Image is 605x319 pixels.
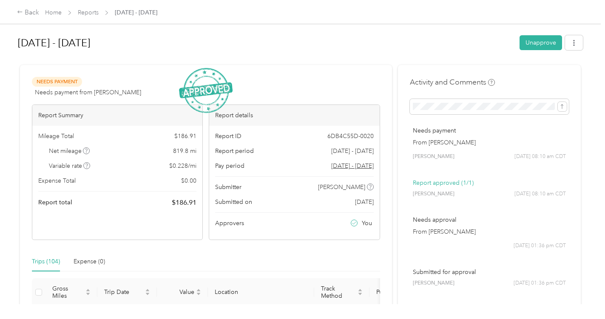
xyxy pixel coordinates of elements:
[173,147,196,155] span: 819.8 mi
[174,132,196,141] span: $ 186.91
[362,219,372,228] span: You
[413,153,454,161] span: [PERSON_NAME]
[514,153,566,161] span: [DATE] 08:10 am CDT
[413,178,566,187] p: Report approved (1/1)
[321,285,356,299] span: Track Method
[413,227,566,236] p: From [PERSON_NAME]
[18,33,514,53] h1: Aug 1 - 31, 2025
[369,278,433,307] th: Purpose
[74,257,105,266] div: Expense (0)
[358,288,363,293] span: caret-up
[514,279,566,287] span: [DATE] 01:36 pm CDT
[215,132,241,141] span: Report ID
[85,291,91,296] span: caret-down
[358,291,363,296] span: caret-down
[115,8,157,17] span: [DATE] - [DATE]
[179,68,233,113] img: ApprovedStamp
[17,8,39,18] div: Back
[355,198,374,206] span: [DATE]
[514,190,566,198] span: [DATE] 08:10 am CDT
[45,9,62,16] a: Home
[169,161,196,170] span: $ 0.228 / mi
[38,198,72,207] span: Report total
[85,288,91,293] span: caret-up
[52,285,84,299] span: Gross Miles
[410,77,495,88] h4: Activity and Comments
[32,77,82,87] span: Needs Payment
[196,291,201,296] span: caret-down
[327,132,374,141] span: 6DB4C55D-0020
[215,161,244,170] span: Pay period
[209,105,379,126] div: Report details
[49,147,90,155] span: Net mileage
[181,176,196,185] span: $ 0.00
[35,88,141,97] span: Needs payment from [PERSON_NAME]
[97,278,157,307] th: Trip Date
[157,278,208,307] th: Value
[331,161,374,170] span: Go to pay period
[45,278,97,307] th: Gross Miles
[38,176,76,185] span: Expense Total
[520,35,562,50] button: Unapprove
[145,291,150,296] span: caret-down
[318,183,365,192] span: [PERSON_NAME]
[104,288,143,296] span: Trip Date
[78,9,99,16] a: Reports
[32,105,202,126] div: Report Summary
[164,288,194,296] span: Value
[208,278,314,307] th: Location
[215,147,254,155] span: Report period
[172,198,196,208] span: $ 186.91
[413,268,566,277] p: Submitted for approval
[331,147,374,155] span: [DATE] - [DATE]
[215,198,252,206] span: Submitted on
[413,215,566,224] p: Needs approval
[145,288,150,293] span: caret-up
[314,278,369,307] th: Track Method
[413,126,566,135] p: Needs payment
[557,271,605,319] iframe: Everlance-gr Chat Button Frame
[376,288,420,296] span: Purpose
[49,161,91,170] span: Variable rate
[196,288,201,293] span: caret-up
[514,242,566,250] span: [DATE] 01:36 pm CDT
[32,257,60,266] div: Trips (104)
[38,132,74,141] span: Mileage Total
[413,279,454,287] span: [PERSON_NAME]
[413,190,454,198] span: [PERSON_NAME]
[215,183,241,192] span: Submitter
[215,219,244,228] span: Approvers
[413,138,566,147] p: From [PERSON_NAME]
